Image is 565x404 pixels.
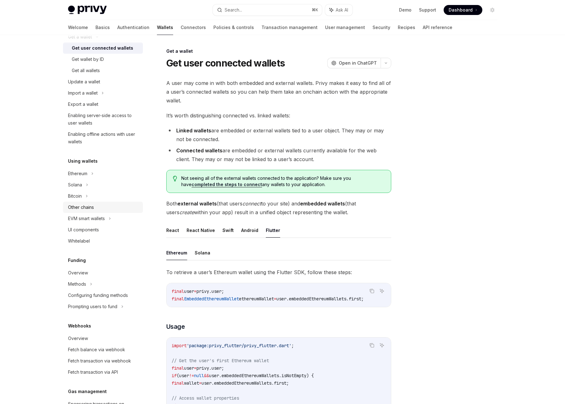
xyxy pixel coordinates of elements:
[172,358,269,363] span: // Get the user's first Ethereum wallet
[68,346,125,353] div: Fetch balance via webhook
[68,20,88,35] a: Welcome
[312,7,318,12] span: ⌘ K
[225,6,242,14] div: Search...
[197,288,224,294] span: privy.user;
[68,170,87,177] div: Ethereum
[63,267,143,278] a: Overview
[176,127,211,134] strong: Linked wallets
[184,380,199,386] span: wallet
[419,7,436,13] a: Support
[325,4,353,16] button: Ask AI
[63,42,143,54] a: Get user connected wallets
[327,58,381,68] button: Open in ChatGPT
[336,7,348,13] span: Ask AI
[444,5,482,15] a: Dashboard
[68,237,90,245] div: Whitelabel
[194,373,204,378] span: null
[197,365,224,371] span: privy.user;
[177,373,189,378] span: (user
[68,292,128,299] div: Configuring funding methods
[187,223,215,238] button: React Native
[72,44,133,52] div: Get user connected wallets
[184,296,239,302] span: EmbeddedEthereumWallet
[68,388,107,395] h5: Gas management
[166,48,391,54] div: Get a wallet
[181,20,206,35] a: Connectors
[222,223,234,238] button: Swift
[166,245,187,260] button: Ethereum
[72,56,104,63] div: Get wallet by ID
[68,157,98,165] h5: Using wallets
[68,6,107,14] img: light logo
[291,343,294,348] span: ;
[195,245,210,260] button: Solana
[423,20,452,35] a: API reference
[339,60,377,66] span: Open in ChatGPT
[68,322,91,330] h5: Webhooks
[63,367,143,378] a: Fetch transaction via API
[68,89,98,97] div: Import a wallet
[68,226,99,234] div: UI components
[68,112,139,127] div: Enabling server-side access to user wallets
[63,76,143,87] a: Update a wallet
[166,79,391,105] span: A user may come in with both embedded and external wallets. Privy makes it easy to find all of a ...
[194,365,197,371] span: =
[63,224,143,235] a: UI components
[209,373,314,378] span: user.embeddedEthereumWallets.isNotEmpty) {
[300,200,345,207] strong: embedded wallets
[373,20,390,35] a: Security
[192,182,262,187] a: completed the steps to connect
[117,20,149,35] a: Authentication
[68,280,86,288] div: Methods
[184,365,194,371] span: user
[63,54,143,65] a: Get wallet by ID
[68,101,98,108] div: Export a wallet
[378,287,386,295] button: Ask AI
[166,322,185,331] span: Usage
[213,4,322,16] button: Search...⌘K
[449,7,473,13] span: Dashboard
[68,368,118,376] div: Fetch transaction via API
[166,146,391,164] li: are embedded or external wallets currently available for the web client. They may or may not be l...
[276,296,364,302] span: user.embeddedEthereumWallets.first;
[72,67,100,74] div: Get all wallets
[368,287,376,295] button: Copy the contents from the code block
[166,223,179,238] button: React
[266,223,280,238] button: Flutter
[68,335,88,342] div: Overview
[63,290,143,301] a: Configuring funding methods
[172,343,187,348] span: import
[274,296,276,302] span: =
[157,20,173,35] a: Wallets
[241,223,258,238] button: Android
[63,99,143,110] a: Export a wallet
[68,257,86,264] h5: Funding
[166,126,391,144] li: are embedded or external wallets tied to a user object. They may or may not be connected.
[181,175,384,188] span: Not seeing all of the external wallets connected to the application? Make sure you have any walle...
[378,341,386,349] button: Ask AI
[199,380,202,386] span: =
[166,111,391,120] span: It’s worth distinguishing connected vs. linked wallets:
[178,200,217,207] strong: external wallets
[172,296,184,302] span: final
[261,20,318,35] a: Transaction management
[487,5,497,15] button: Toggle dark mode
[172,380,184,386] span: final
[189,373,194,378] span: !=
[68,215,105,222] div: EVM smart wallets
[399,7,412,13] a: Demo
[213,20,254,35] a: Policies & controls
[398,20,415,35] a: Recipes
[166,57,285,69] h1: Get user connected wallets
[184,288,194,294] span: user
[242,200,261,207] em: connect
[68,269,88,277] div: Overview
[95,20,110,35] a: Basics
[176,147,222,154] strong: Connected wallets
[63,235,143,247] a: Whitelabel
[63,355,143,367] a: Fetch transaction via webhook
[239,296,274,302] span: ethereumWallet
[63,333,143,344] a: Overview
[63,129,143,147] a: Enabling offline actions with user wallets
[172,288,184,294] span: final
